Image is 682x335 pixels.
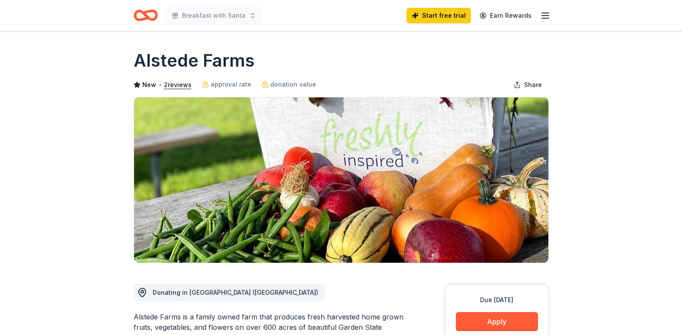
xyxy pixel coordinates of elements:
button: Breakfast with Santa [165,7,263,24]
span: Donating in [GEOGRAPHIC_DATA] ([GEOGRAPHIC_DATA]) [153,289,318,296]
button: 2reviews [164,80,192,90]
a: Start free trial [407,8,471,23]
div: Due [DATE] [456,295,538,305]
button: Share [507,76,549,93]
a: donation value [262,79,316,90]
span: Share [524,80,542,90]
a: approval rate [202,79,251,90]
a: Home [134,5,158,26]
button: Apply [456,312,538,331]
h1: Alstede Farms [134,48,255,73]
span: New [142,80,156,90]
span: donation value [270,79,316,90]
img: Image for Alstede Farms [134,97,548,263]
span: Breakfast with Santa [182,10,246,21]
span: • [158,81,161,88]
span: approval rate [211,79,251,90]
a: Earn Rewards [474,8,537,23]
